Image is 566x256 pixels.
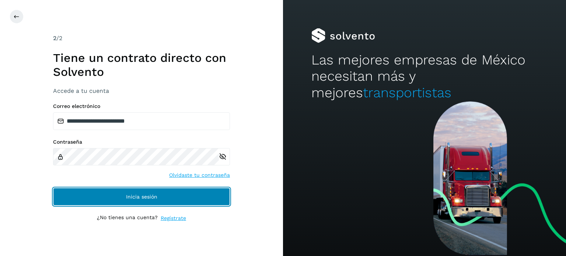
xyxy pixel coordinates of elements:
h1: Tiene un contrato directo con Solvento [53,51,230,79]
a: Olvidaste tu contraseña [169,171,230,179]
span: Inicia sesión [126,194,157,199]
h3: Accede a tu cuenta [53,87,230,94]
a: Regístrate [161,214,186,222]
span: 2 [53,35,56,42]
div: /2 [53,34,230,43]
label: Contraseña [53,139,230,145]
h2: Las mejores empresas de México necesitan más y mejores [311,52,538,101]
label: Correo electrónico [53,103,230,109]
span: transportistas [363,85,451,101]
button: Inicia sesión [53,188,230,206]
p: ¿No tienes una cuenta? [97,214,158,222]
